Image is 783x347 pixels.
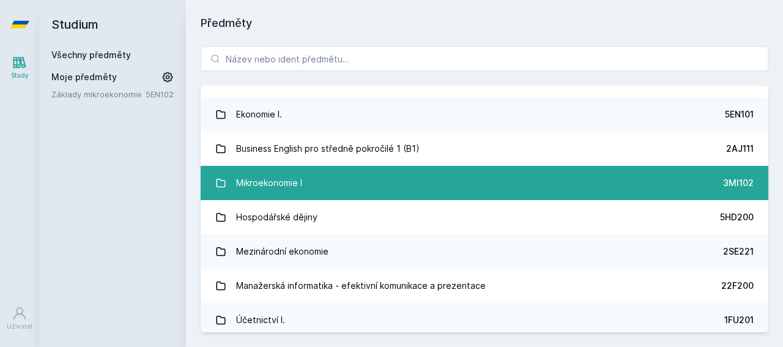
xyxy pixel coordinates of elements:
[236,205,317,229] div: Hospodářské dějiny
[236,308,285,332] div: Účetnictví I.
[236,102,282,127] div: Ekonomie I.
[51,88,146,100] a: Základy mikroekonomie
[201,269,768,303] a: Manažerská informatika - efektivní komunikace a prezentace 22F200
[51,71,117,83] span: Moje předměty
[201,200,768,234] a: Hospodářské dějiny 5HD200
[11,71,29,80] div: Study
[725,108,754,121] div: 5EN101
[723,177,754,189] div: 3MI102
[201,234,768,269] a: Mezinárodní ekonomie 2SE221
[201,97,768,132] a: Ekonomie I. 5EN101
[51,50,131,60] a: Všechny předměty
[201,15,768,32] h1: Předměty
[726,143,754,155] div: 2AJ111
[236,274,486,298] div: Manažerská informatika - efektivní komunikace a prezentace
[2,300,37,337] a: Uživatel
[721,280,754,292] div: 22F200
[720,211,754,223] div: 5HD200
[146,89,174,99] a: 5EN102
[201,303,768,337] a: Účetnictví I. 1FU201
[723,245,754,258] div: 2SE221
[236,239,328,264] div: Mezinárodní ekonomie
[236,136,420,161] div: Business English pro středně pokročilé 1 (B1)
[201,47,768,71] input: Název nebo ident předmětu…
[236,171,302,195] div: Mikroekonomie I
[2,49,37,86] a: Study
[201,166,768,200] a: Mikroekonomie I 3MI102
[7,322,32,331] div: Uživatel
[724,314,754,326] div: 1FU201
[201,132,768,166] a: Business English pro středně pokročilé 1 (B1) 2AJ111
